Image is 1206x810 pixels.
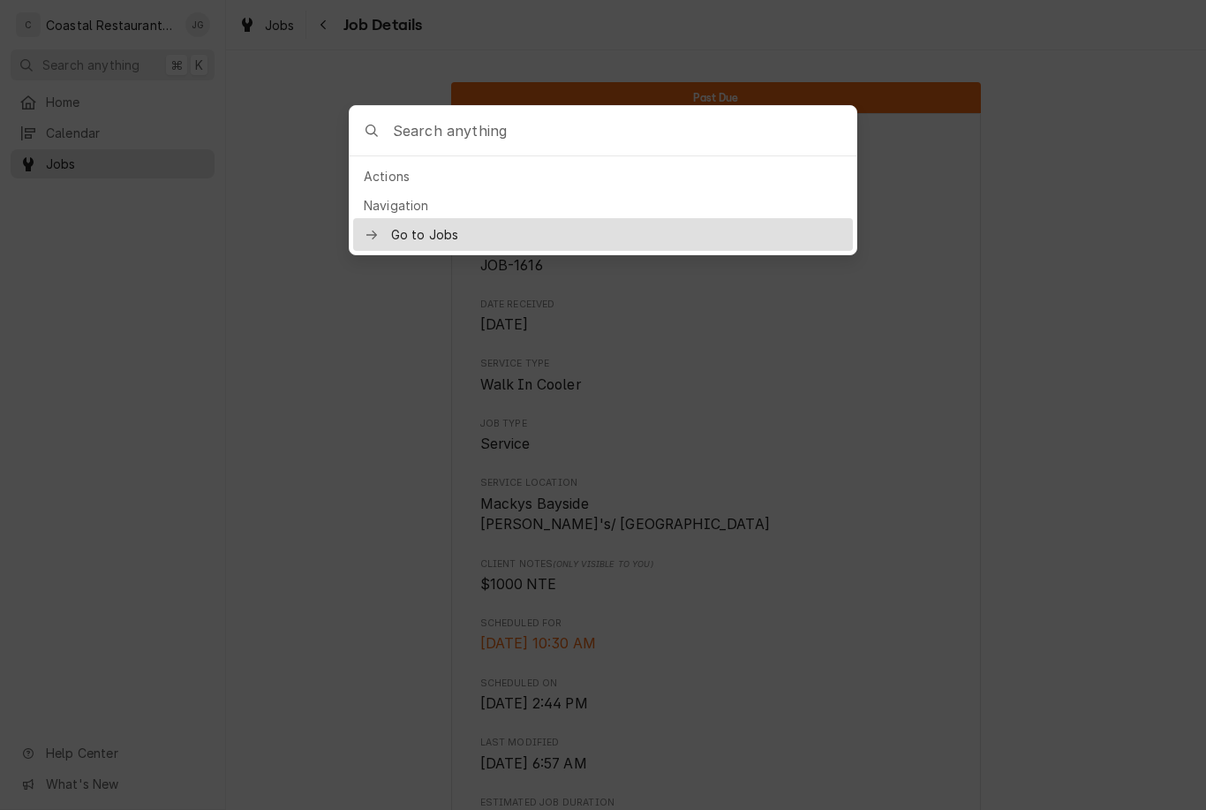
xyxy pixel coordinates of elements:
div: Navigation [353,193,853,218]
input: Search anything [393,106,856,155]
span: Go to Jobs [391,225,842,244]
div: Suggestions [353,163,853,251]
div: Actions [353,163,853,189]
div: Global Command Menu [349,105,857,255]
